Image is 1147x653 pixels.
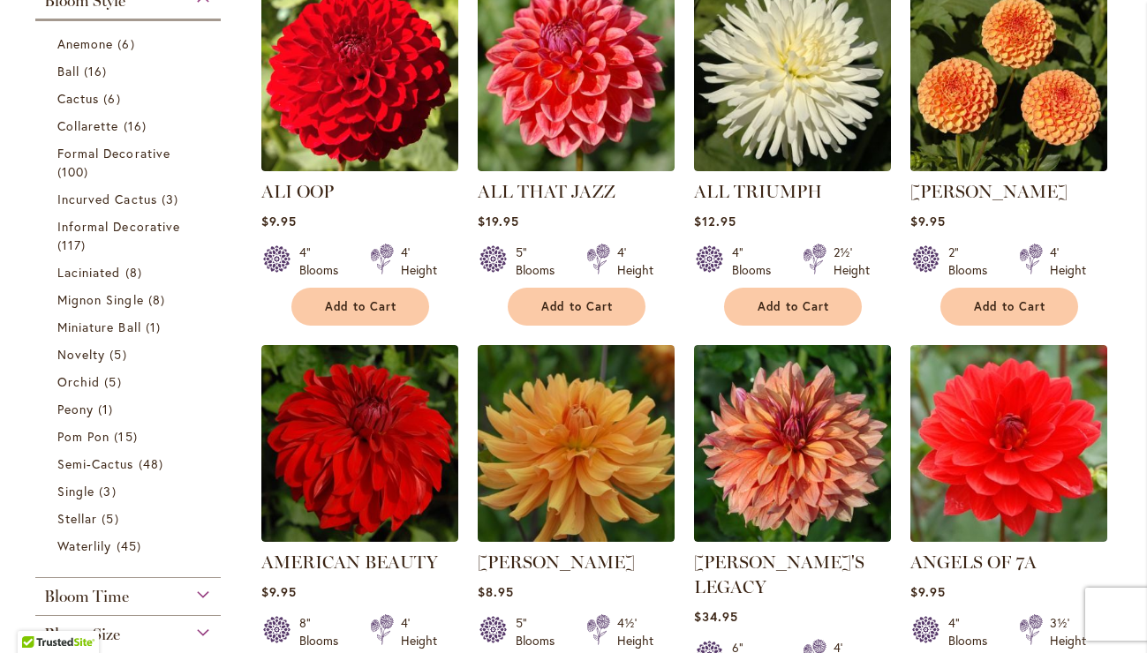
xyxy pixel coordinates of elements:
[940,288,1078,326] button: Add to Cart
[261,345,458,542] img: AMERICAN BEAUTY
[910,345,1107,542] img: ANGELS OF 7A
[57,372,203,391] a: Orchid 5
[57,35,113,52] span: Anemone
[299,244,349,279] div: 4" Blooms
[516,244,565,279] div: 5" Blooms
[117,537,146,555] span: 45
[724,288,862,326] button: Add to Cart
[103,89,125,108] span: 6
[910,213,946,229] span: $9.95
[401,614,437,649] div: 4' Height
[57,537,203,555] a: Waterlily 45
[57,145,170,161] span: Formal Decorative
[57,319,141,335] span: Miniature Ball
[57,483,94,499] span: Single
[694,158,891,175] a: ALL TRIUMPH
[910,552,1037,573] a: ANGELS OF 7A
[57,291,144,308] span: Mignon Single
[104,372,125,391] span: 5
[541,299,614,314] span: Add to Cart
[44,625,120,644] span: Bloom Size
[114,427,141,446] span: 15
[44,587,129,606] span: Bloom Time
[139,454,168,473] span: 48
[57,455,134,472] span: Semi-Cactus
[732,244,781,279] div: 4" Blooms
[261,552,438,573] a: AMERICAN BEAUTY
[948,614,998,649] div: 4" Blooms
[694,181,822,202] a: ALL TRIUMPH
[478,158,675,175] a: ALL THAT JAZZ
[57,509,203,528] a: Stellar 5
[1050,614,1086,649] div: 3½' Height
[694,345,891,542] img: Andy's Legacy
[148,290,170,309] span: 8
[57,218,180,235] span: Informal Decorative
[508,288,645,326] button: Add to Cart
[974,299,1046,314] span: Add to Cart
[478,552,635,573] a: [PERSON_NAME]
[117,34,139,53] span: 6
[57,191,157,207] span: Incurved Cactus
[57,400,203,418] a: Peony 1
[57,454,203,473] a: Semi-Cactus 48
[478,583,514,600] span: $8.95
[948,244,998,279] div: 2" Blooms
[57,427,203,446] a: Pom Pon 15
[261,181,334,202] a: ALI OOP
[694,552,864,597] a: [PERSON_NAME]'S LEGACY
[146,318,165,336] span: 1
[57,401,94,417] span: Peony
[910,158,1107,175] a: AMBER QUEEN
[617,244,653,279] div: 4' Height
[57,428,109,445] span: Pom Pon
[261,529,458,545] a: AMERICAN BEAUTY
[401,244,437,279] div: 4' Height
[57,263,203,281] a: Laciniated 8
[910,181,1068,202] a: [PERSON_NAME]
[1050,244,1086,279] div: 4' Height
[109,345,131,364] span: 5
[57,34,203,53] a: Anemone 6
[57,117,119,134] span: Collarette
[57,162,93,181] span: 100
[57,318,203,336] a: Miniature Ball 1
[57,63,79,79] span: Ball
[57,373,100,390] span: Orchid
[478,181,615,202] a: ALL THAT JAZZ
[325,299,397,314] span: Add to Cart
[291,288,429,326] button: Add to Cart
[299,614,349,649] div: 8" Blooms
[57,345,203,364] a: Novelty 5
[57,190,203,208] a: Incurved Cactus 3
[57,217,203,254] a: Informal Decorative 117
[910,529,1107,545] a: ANGELS OF 7A
[834,244,870,279] div: 2½' Height
[57,90,99,107] span: Cactus
[516,614,565,649] div: 5" Blooms
[57,510,97,527] span: Stellar
[261,213,297,229] span: $9.95
[124,116,151,135] span: 16
[84,62,111,80] span: 16
[98,400,117,418] span: 1
[57,62,203,80] a: Ball 16
[57,144,203,181] a: Formal Decorative 100
[102,509,123,528] span: 5
[694,608,738,625] span: $34.95
[57,537,111,554] span: Waterlily
[261,158,458,175] a: ALI OOP
[57,264,121,281] span: Laciniated
[13,590,63,640] iframe: Launch Accessibility Center
[57,236,90,254] span: 117
[910,583,946,600] span: $9.95
[617,614,653,649] div: 4½' Height
[57,482,203,500] a: Single 3
[99,482,120,500] span: 3
[162,190,183,208] span: 3
[57,346,105,363] span: Novelty
[261,583,297,600] span: $9.95
[758,299,830,314] span: Add to Cart
[125,263,147,281] span: 8
[57,89,203,108] a: Cactus 6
